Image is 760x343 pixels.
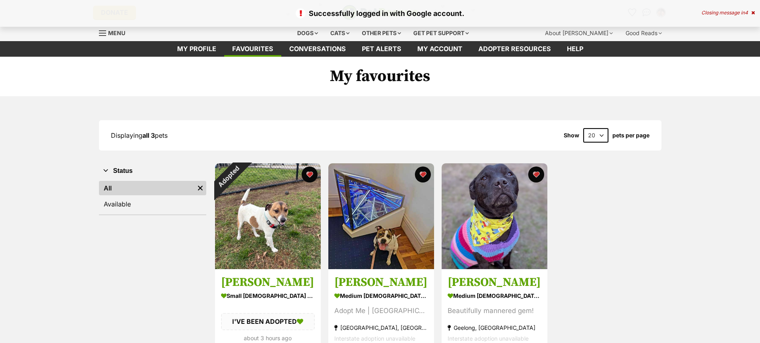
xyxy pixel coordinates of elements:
a: Menu [99,25,131,40]
div: Adopt Me | [GEOGRAPHIC_DATA] [334,306,428,317]
h3: [PERSON_NAME] [448,275,541,290]
div: Geelong, [GEOGRAPHIC_DATA] [448,323,541,333]
a: conversations [281,41,354,57]
button: favourite [528,167,544,182]
a: Adopted [215,263,321,271]
h3: [PERSON_NAME] [221,275,315,290]
button: favourite [415,167,431,182]
img: Polly [442,163,547,269]
strong: all 3 [142,131,155,139]
a: Adopter resources [470,41,559,57]
a: All [99,181,194,195]
div: Other pets [356,25,407,41]
img: Bailey [328,163,434,269]
a: Pet alerts [354,41,409,57]
button: favourite [302,167,318,182]
div: Beautifully mannered gem! [448,306,541,317]
div: About [PERSON_NAME] [539,25,618,41]
button: Status [99,166,206,176]
span: Displaying pets [111,131,168,139]
div: small [DEMOGRAPHIC_DATA] Dog [221,290,315,302]
div: [GEOGRAPHIC_DATA], [GEOGRAPHIC_DATA] [334,323,428,333]
a: My account [409,41,470,57]
span: Interstate adoption unavailable [448,335,529,342]
a: Available [99,197,206,211]
div: Dogs [292,25,324,41]
div: Get pet support [408,25,474,41]
div: Cats [325,25,355,41]
div: I'VE BEEN ADOPTED [221,313,315,330]
img: Jackie Chan [215,163,321,269]
div: Status [99,179,206,214]
span: Menu [108,30,125,36]
label: pets per page [612,132,649,139]
a: Remove filter [194,181,206,195]
h3: [PERSON_NAME] [334,275,428,290]
div: medium [DEMOGRAPHIC_DATA] Dog [448,290,541,302]
a: My profile [169,41,224,57]
span: Show [564,132,579,139]
span: Interstate adoption unavailable [334,335,415,342]
div: Good Reads [620,25,667,41]
div: medium [DEMOGRAPHIC_DATA] Dog [334,290,428,302]
a: Favourites [224,41,281,57]
a: Help [559,41,591,57]
div: Adopted [204,153,252,200]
